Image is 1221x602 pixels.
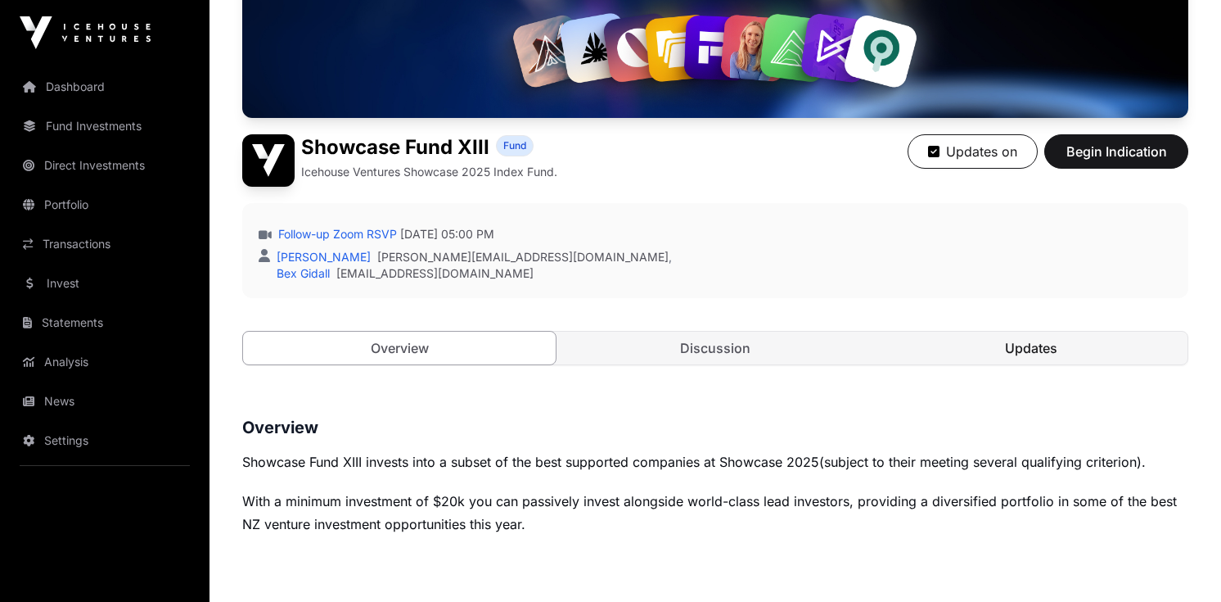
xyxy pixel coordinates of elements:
[13,344,196,380] a: Analysis
[13,265,196,301] a: Invest
[242,450,1188,473] p: (subject to their meeting several qualifying criterion).
[301,164,557,180] p: Icehouse Ventures Showcase 2025 Index Fund.
[20,16,151,49] img: Icehouse Ventures Logo
[875,332,1187,364] a: Updates
[242,134,295,187] img: Showcase Fund XIII
[273,250,371,264] a: [PERSON_NAME]
[242,414,1188,441] h3: Overview
[559,332,872,364] a: Discussion
[242,490,1188,536] p: With a minimum investment of $20k you can passively invest alongside world-class lead investors, ...
[13,108,196,144] a: Fund Investments
[13,69,196,105] a: Dashboard
[400,226,494,242] span: [DATE] 05:00 PM
[275,226,397,242] a: Follow-up Zoom RSVP
[13,147,196,183] a: Direct Investments
[1065,142,1168,161] span: Begin Indication
[1139,523,1221,602] iframe: Chat Widget
[13,423,196,459] a: Settings
[908,134,1038,169] button: Updates on
[243,332,1187,364] nav: Tabs
[13,226,196,262] a: Transactions
[13,383,196,419] a: News
[273,249,672,265] div: ,
[13,305,196,341] a: Statements
[1044,134,1188,169] button: Begin Indication
[377,249,669,265] a: [PERSON_NAME][EMAIL_ADDRESS][DOMAIN_NAME]
[242,331,556,365] a: Overview
[13,187,196,223] a: Portfolio
[301,134,489,161] h1: Showcase Fund XIII
[336,265,534,282] a: [EMAIL_ADDRESS][DOMAIN_NAME]
[242,454,819,470] span: Showcase Fund XIII invests into a subset of the best supported companies at Showcase 2025
[503,139,526,152] span: Fund
[273,266,330,280] a: Bex Gidall
[1044,151,1188,167] a: Begin Indication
